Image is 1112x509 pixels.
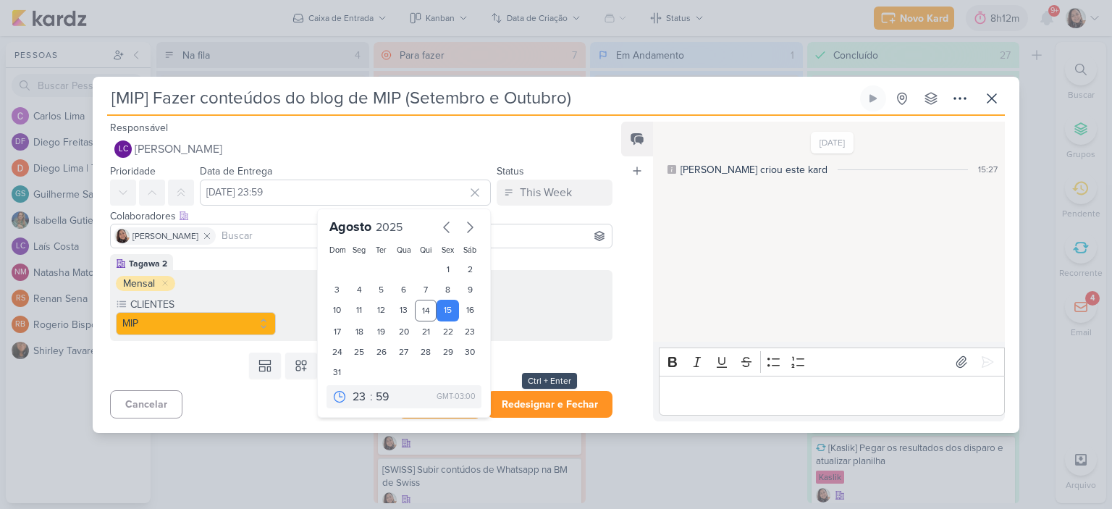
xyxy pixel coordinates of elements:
[437,342,459,362] div: 29
[129,257,167,270] div: Tagawa 2
[116,312,276,335] button: MIP
[459,321,481,342] div: 23
[329,245,346,256] div: Dom
[392,342,415,362] div: 27
[327,342,349,362] div: 24
[348,321,371,342] div: 18
[415,321,437,342] div: 21
[437,321,459,342] div: 22
[370,388,373,405] div: :
[348,342,371,362] div: 25
[437,279,459,300] div: 8
[110,165,156,177] label: Prioridade
[459,300,481,321] div: 16
[351,245,368,256] div: Seg
[114,140,132,158] div: Laís Costa
[437,300,459,321] div: 15
[374,245,390,256] div: Ter
[459,259,481,279] div: 2
[371,300,393,321] div: 12
[123,276,155,291] div: Mensal
[348,279,371,300] div: 4
[110,122,168,134] label: Responsável
[135,140,222,158] span: [PERSON_NAME]
[376,220,403,235] span: 2025
[415,342,437,362] div: 28
[497,180,612,206] button: This Week
[978,163,998,176] div: 15:27
[659,376,1005,416] div: Editor editing area: main
[867,93,879,104] div: Ligar relógio
[371,321,393,342] div: 19
[439,245,456,256] div: Sex
[395,245,412,256] div: Qua
[418,245,434,256] div: Qui
[392,279,415,300] div: 6
[522,373,577,389] div: Ctrl + Enter
[200,180,491,206] input: Select a date
[487,391,612,418] button: Redesignar e Fechar
[348,300,371,321] div: 11
[327,300,349,321] div: 10
[327,362,349,382] div: 31
[329,219,371,235] span: Agosto
[459,342,481,362] div: 30
[115,229,130,243] img: Sharlene Khoury
[219,227,609,245] input: Buscar
[520,184,572,201] div: This Week
[200,165,272,177] label: Data de Entrega
[437,259,459,279] div: 1
[392,300,415,321] div: 13
[110,390,182,418] button: Cancelar
[327,279,349,300] div: 3
[107,85,857,112] input: Kard Sem Título
[415,300,437,321] div: 14
[459,279,481,300] div: 9
[371,279,393,300] div: 5
[119,146,128,153] p: LC
[371,342,393,362] div: 26
[681,162,827,177] div: [PERSON_NAME] criou este kard
[110,136,612,162] button: LC [PERSON_NAME]
[437,391,476,403] div: GMT-03:00
[462,245,479,256] div: Sáb
[659,348,1005,376] div: Editor toolbar
[327,321,349,342] div: 17
[129,297,276,312] label: CLIENTES
[415,279,437,300] div: 7
[110,209,612,224] div: Colaboradores
[497,165,524,177] label: Status
[392,321,415,342] div: 20
[132,230,198,243] span: [PERSON_NAME]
